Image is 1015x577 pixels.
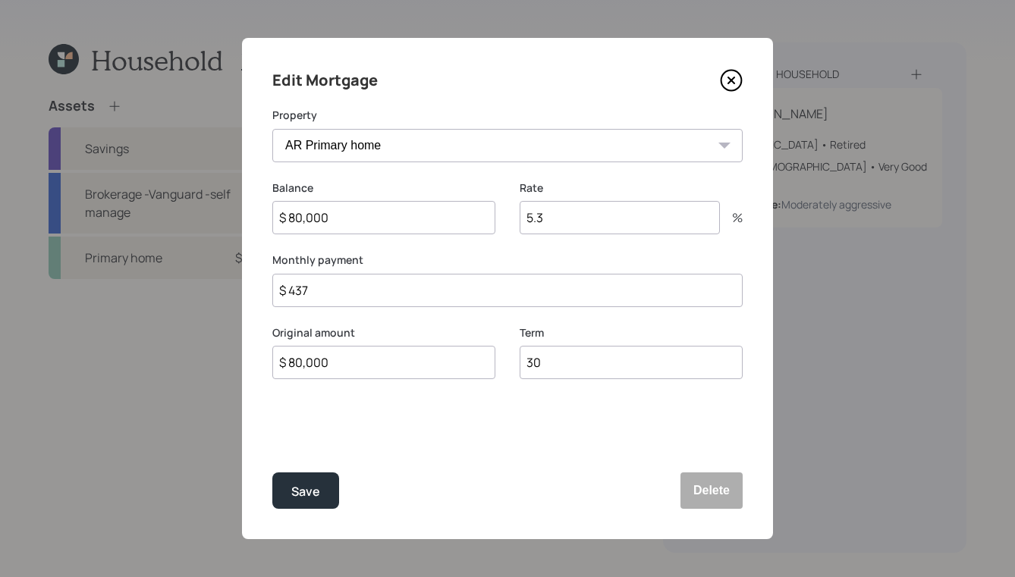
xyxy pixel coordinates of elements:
div: Save [291,481,320,502]
label: Balance [272,180,495,196]
div: % [720,212,743,224]
button: Delete [680,472,743,509]
label: Term [520,325,743,340]
label: Original amount [272,325,495,340]
label: Rate [520,180,743,196]
button: Save [272,472,339,509]
label: Property [272,108,743,123]
label: Monthly payment [272,252,743,268]
h4: Edit Mortgage [272,68,378,93]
